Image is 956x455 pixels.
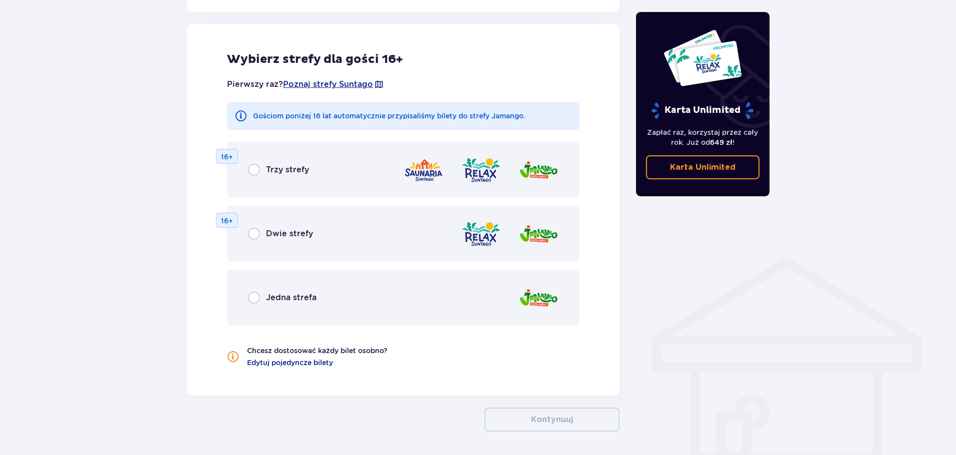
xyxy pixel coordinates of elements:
[247,358,333,368] a: Edytuj pojedyncze bilety
[518,220,558,248] img: zone logo
[227,79,384,90] p: Pierwszy raz?
[221,152,233,162] p: 16+
[670,162,735,173] p: Karta Unlimited
[266,164,309,175] p: Trzy strefy
[650,102,754,119] p: Karta Unlimited
[518,156,558,184] img: zone logo
[484,408,619,432] button: Kontynuuj
[266,228,313,239] p: Dwie strefy
[221,216,233,226] p: 16+
[283,79,373,90] a: Poznaj strefy Suntago
[646,155,760,179] a: Karta Unlimited
[461,220,501,248] img: zone logo
[461,156,501,184] img: zone logo
[710,138,732,146] span: 649 zł
[531,414,573,425] p: Kontynuuj
[518,284,558,312] img: zone logo
[253,111,525,121] p: Gościom poniżej 16 lat automatycznie przypisaliśmy bilety do strefy Jamango.
[646,127,760,147] p: Zapłać raz, korzystaj przez cały rok. Już od !
[247,346,387,356] p: Chcesz dostosować każdy bilet osobno?
[227,52,579,67] p: Wybierz strefy dla gości 16+
[403,156,443,184] img: zone logo
[266,292,316,303] p: Jedna strefa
